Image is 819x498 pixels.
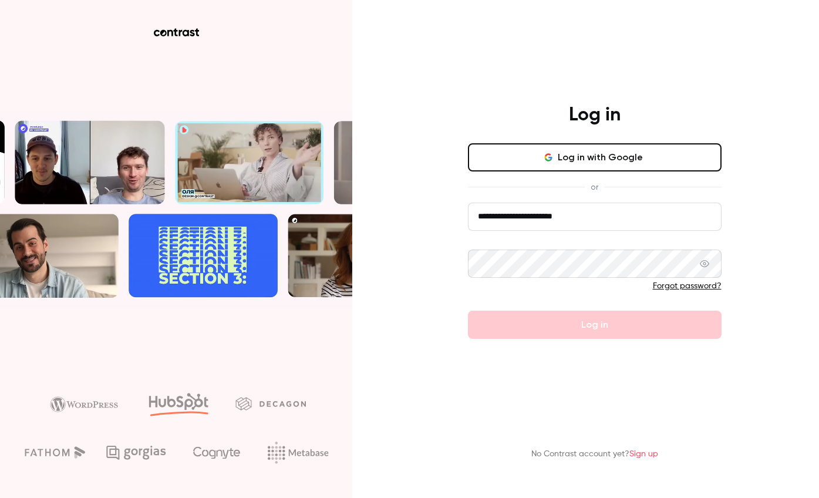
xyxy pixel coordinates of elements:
[531,448,658,460] p: No Contrast account yet?
[468,143,722,171] button: Log in with Google
[653,282,722,290] a: Forgot password?
[585,181,604,193] span: or
[629,450,658,458] a: Sign up
[569,103,621,127] h4: Log in
[235,397,306,410] img: decagon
